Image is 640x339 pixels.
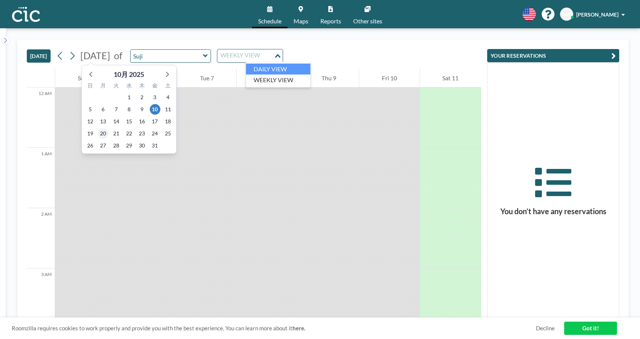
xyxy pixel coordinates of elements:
[111,140,122,151] span: 2025年10月28日火曜日
[124,92,134,103] span: 2025年10月1日水曜日
[111,116,122,127] span: 2025年10月14日火曜日
[163,92,173,103] span: 2025年10月4日土曜日
[353,18,382,24] span: Other sites
[218,51,273,61] input: Search for option
[85,116,95,127] span: 2025年10月12日日曜日
[124,140,134,151] span: 2025年10月29日水曜日
[162,81,174,91] div: 土
[320,18,341,24] span: Reports
[576,11,618,18] span: [PERSON_NAME]
[98,104,108,115] span: 2025年10月6日月曜日
[27,268,55,329] div: 3 AM
[27,87,55,148] div: 12 AM
[98,116,108,127] span: 2025年10月13日月曜日
[487,49,619,62] button: YOUR RESERVATIONS
[12,7,40,22] img: organization-logo
[148,81,161,91] div: 金
[137,116,147,127] span: 2025年10月16日木曜日
[563,11,571,18] span: MY
[217,49,283,62] div: Search for option
[27,148,55,208] div: 1 AM
[420,69,481,87] div: Sat 11
[124,104,134,115] span: 2025年10月8日水曜日
[137,104,147,115] span: 2025年10月9日木曜日
[246,74,311,85] li: WEEKLY VIEW
[149,116,160,127] span: 2025年10月17日金曜日
[163,104,173,115] span: 2025年10月11日土曜日
[27,208,55,268] div: 2 AM
[109,81,122,91] div: 火
[97,81,109,91] div: 月
[149,140,160,151] span: 2025年10月31日金曜日
[163,116,173,127] span: 2025年10月18日土曜日
[536,325,555,332] a: Decline
[163,128,173,139] span: 2025年10月25日土曜日
[80,50,110,61] span: [DATE]
[292,325,305,331] a: here.
[299,69,359,87] div: Thu 9
[137,140,147,151] span: 2025年10月30日木曜日
[488,207,619,216] h3: You don’t have any reservations
[131,50,203,62] input: Suji
[237,69,298,87] div: Wed 8
[359,69,419,87] div: Fri 10
[124,128,134,139] span: 2025年10月22日水曜日
[55,69,114,87] div: Sun 5
[137,128,147,139] span: 2025年10月23日木曜日
[564,322,617,335] a: Got it!
[114,69,144,80] div: 10月 2025
[135,81,148,91] div: 木
[12,325,536,332] span: Roomzilla requires cookies to work properly and provide you with the best experience. You can lea...
[177,69,236,87] div: Tue 7
[111,104,122,115] span: 2025年10月7日火曜日
[258,18,282,24] span: Schedule
[111,128,122,139] span: 2025年10月21日火曜日
[294,18,308,24] span: Maps
[84,81,97,91] div: 日
[98,128,108,139] span: 2025年10月20日月曜日
[85,140,95,151] span: 2025年10月26日日曜日
[149,92,160,103] span: 2025年10月3日金曜日
[85,128,95,139] span: 2025年10月19日日曜日
[149,128,160,139] span: 2025年10月24日金曜日
[124,116,134,127] span: 2025年10月15日水曜日
[123,81,135,91] div: 水
[246,64,311,75] li: DAILY VIEW
[149,104,160,115] span: 2025年10月10日金曜日
[27,49,51,63] button: [DATE]
[114,50,122,61] span: of
[98,140,108,151] span: 2025年10月27日月曜日
[85,104,95,115] span: 2025年10月5日日曜日
[137,92,147,103] span: 2025年10月2日木曜日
